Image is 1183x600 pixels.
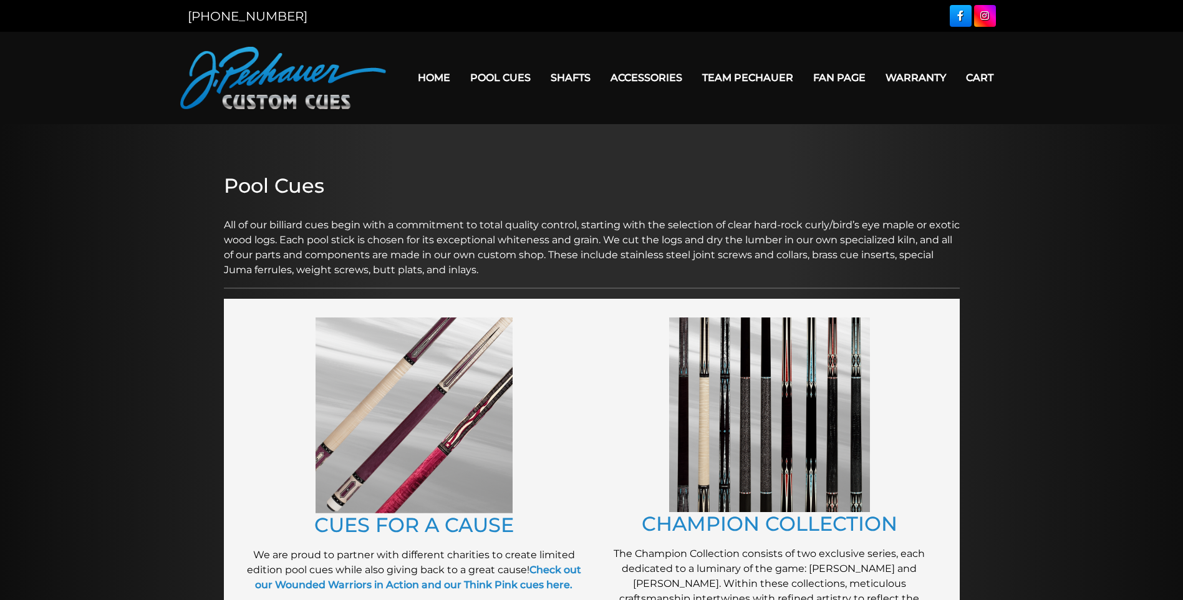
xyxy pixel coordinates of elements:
[188,9,307,24] a: [PHONE_NUMBER]
[541,62,601,94] a: Shafts
[180,47,386,109] img: Pechauer Custom Cues
[956,62,1003,94] a: Cart
[408,62,460,94] a: Home
[314,513,514,537] a: CUES FOR A CAUSE
[255,564,581,591] a: Check out our Wounded Warriors in Action and our Think Pink cues here.
[642,511,897,536] a: CHAMPION COLLECTION
[224,174,960,198] h2: Pool Cues
[224,203,960,278] p: All of our billiard cues begin with a commitment to total quality control, starting with the sele...
[243,548,586,593] p: We are proud to partner with different charities to create limited edition pool cues while also g...
[601,62,692,94] a: Accessories
[692,62,803,94] a: Team Pechauer
[460,62,541,94] a: Pool Cues
[876,62,956,94] a: Warranty
[803,62,876,94] a: Fan Page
